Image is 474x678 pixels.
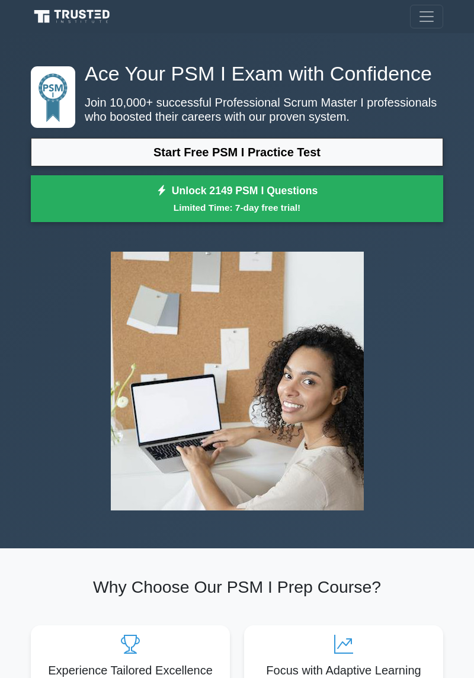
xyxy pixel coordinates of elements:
[31,138,443,166] a: Start Free PSM I Practice Test
[254,663,434,677] h5: Focus with Adaptive Learning
[31,62,443,86] h1: Ace Your PSM I Exam with Confidence
[410,5,443,28] button: Toggle navigation
[31,175,443,223] a: Unlock 2149 PSM I QuestionsLimited Time: 7-day free trial!
[40,663,220,677] h5: Experience Tailored Excellence
[46,201,428,214] small: Limited Time: 7-day free trial!
[31,577,443,597] h2: Why Choose Our PSM I Prep Course?
[31,95,443,124] p: Join 10,000+ successful Professional Scrum Master I professionals who boosted their careers with ...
